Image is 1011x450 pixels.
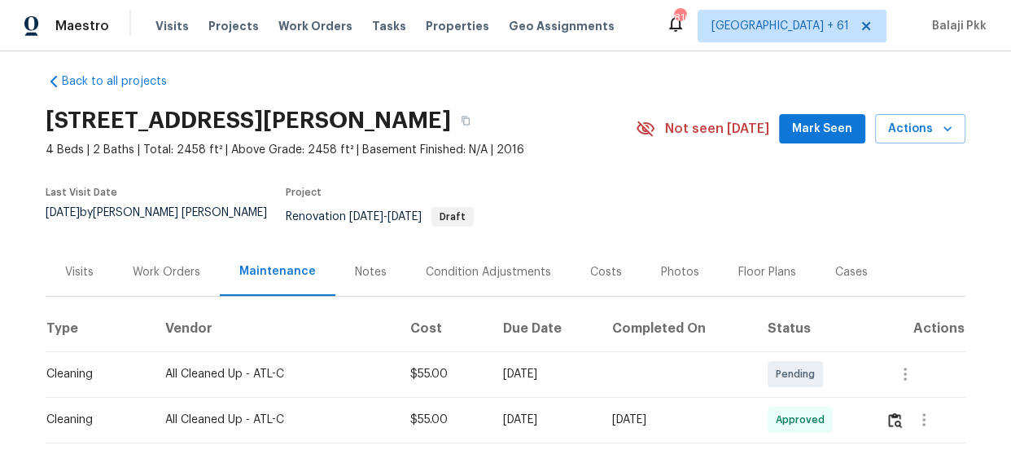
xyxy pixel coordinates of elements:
a: Back to all projects [46,73,202,90]
div: Photos [661,264,699,280]
div: Maintenance [239,263,316,280]
th: Actions [873,306,965,351]
span: [DATE] [349,211,383,223]
div: [DATE] [503,412,587,428]
span: Balaji Pkk [926,18,987,34]
span: Renovation [286,211,474,223]
span: Last Visit Date [46,187,117,197]
span: Approved [776,412,831,428]
div: Condition Adjustments [426,264,551,280]
span: Mark Seen [792,119,852,139]
div: Cleaning [46,366,139,382]
th: Cost [397,306,490,351]
div: [DATE] [503,366,587,382]
h2: [STREET_ADDRESS][PERSON_NAME] [46,112,451,129]
div: $55.00 [410,412,477,428]
span: Project [286,187,322,197]
span: Tasks [372,20,406,32]
th: Status [755,306,873,351]
th: Completed On [599,306,754,351]
span: [DATE] [387,211,422,223]
div: Floor Plans [738,264,796,280]
div: $55.00 [410,366,477,382]
th: Vendor [152,306,397,351]
button: Actions [875,114,965,144]
button: Review Icon [886,400,904,439]
span: [GEOGRAPHIC_DATA] + 61 [711,18,849,34]
img: Review Icon [888,412,902,428]
div: All Cleaned Up - ATL-C [165,412,384,428]
div: All Cleaned Up - ATL-C [165,366,384,382]
div: Cleaning [46,412,139,428]
th: Due Date [490,306,600,351]
button: Mark Seen [779,114,865,144]
span: Geo Assignments [509,18,615,34]
span: Actions [888,119,952,139]
div: Work Orders [133,264,200,280]
div: Costs [590,264,622,280]
span: Visits [155,18,189,34]
span: Draft [433,212,472,222]
div: 816 [674,10,685,26]
span: - [349,211,422,223]
span: Work Orders [278,18,352,34]
button: Copy Address [451,106,480,135]
span: Pending [776,366,821,382]
span: Maestro [55,18,109,34]
span: Not seen [DATE] [665,121,769,137]
span: 4 Beds | 2 Baths | Total: 2458 ft² | Above Grade: 2458 ft² | Basement Finished: N/A | 2016 [46,142,636,158]
div: Visits [65,264,94,280]
div: by [PERSON_NAME] [PERSON_NAME] [46,207,286,238]
span: [DATE] [46,207,80,218]
div: Notes [355,264,387,280]
div: Cases [835,264,868,280]
th: Type [46,306,152,351]
div: [DATE] [612,412,741,428]
span: Projects [208,18,259,34]
span: Properties [426,18,489,34]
